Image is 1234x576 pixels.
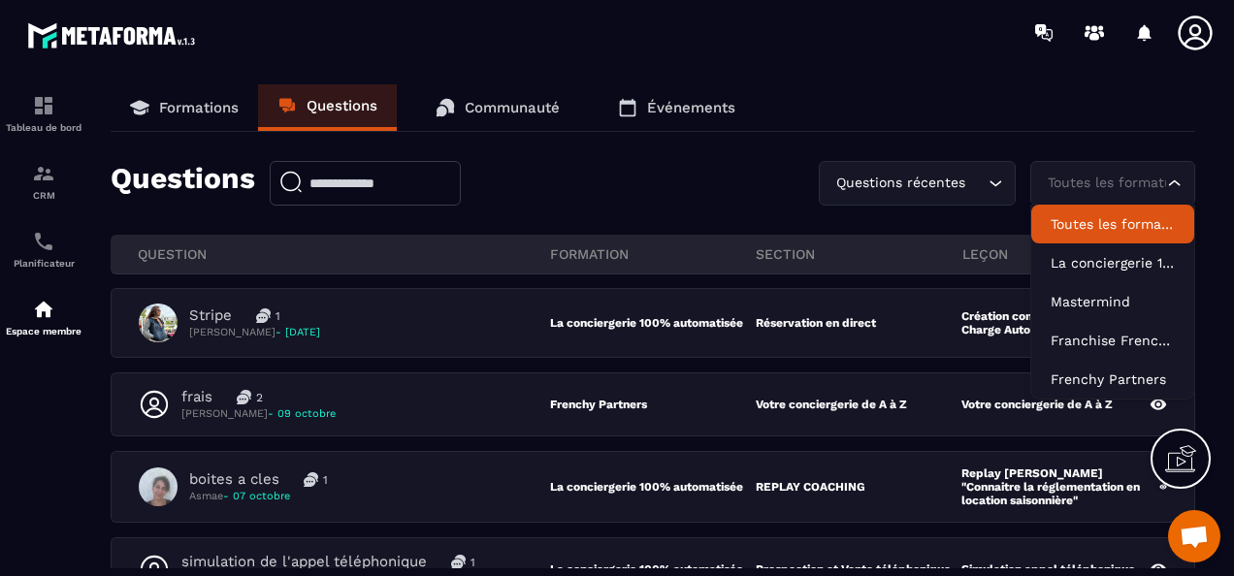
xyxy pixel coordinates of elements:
[647,99,735,116] p: Événements
[550,316,756,330] p: La conciergerie 100% automatisée
[756,562,951,576] p: Prospection et Vente téléphonique
[756,245,961,263] p: section
[323,472,328,488] p: 1
[189,325,320,339] p: [PERSON_NAME]
[304,472,318,487] img: messages
[5,258,82,269] p: Planificateur
[32,298,55,321] img: automations
[181,406,336,421] p: [PERSON_NAME]
[111,84,258,131] a: Formations
[276,308,280,324] p: 1
[756,316,876,330] p: Réservation en direct
[1043,173,1163,194] input: Search for option
[1030,161,1195,206] div: Search for option
[1168,510,1220,562] div: Ouvrir le chat
[256,308,271,323] img: messages
[27,17,202,53] img: logo
[258,84,397,131] a: Questions
[416,84,579,131] a: Communauté
[32,162,55,185] img: formation
[550,245,756,263] p: FORMATION
[961,466,1159,507] p: Replay [PERSON_NAME] "Connaitre la réglementation en location saisonnière"
[307,97,377,114] p: Questions
[969,173,984,194] input: Search for option
[465,99,560,116] p: Communauté
[550,398,756,411] p: Frenchy Partners
[550,562,756,576] p: La conciergerie 100% automatisée
[5,190,82,201] p: CRM
[831,173,969,194] span: Questions récentes
[550,480,756,494] p: La conciergerie 100% automatisée
[819,161,1016,206] div: Search for option
[32,230,55,253] img: scheduler
[5,326,82,336] p: Espace membre
[181,553,427,571] p: simulation de l'appel téléphonique
[32,94,55,117] img: formation
[5,122,82,133] p: Tableau de bord
[471,555,475,570] p: 1
[961,398,1113,411] p: Votre conciergerie de A à Z
[189,306,232,325] p: Stripe
[961,562,1135,576] p: Simulation appel téléphonique
[599,84,755,131] a: Événements
[5,283,82,351] a: automationsautomationsEspace membre
[111,161,255,206] p: Questions
[756,398,907,411] p: Votre conciergerie de A à Z
[159,99,239,116] p: Formations
[5,147,82,215] a: formationformationCRM
[756,480,865,494] p: REPLAY COACHING
[5,80,82,147] a: formationformationTableau de bord
[223,490,290,502] span: - 07 octobre
[962,245,1168,263] p: leçon
[5,215,82,283] a: schedulerschedulerPlanificateur
[276,326,320,338] span: - [DATE]
[189,470,279,489] p: boites a cles
[138,245,550,263] p: QUESTION
[256,390,263,405] p: 2
[268,407,336,420] span: - 09 octobre
[961,309,1154,336] p: Création compte STRIPE et Charge Automation
[189,489,328,503] p: Asmae
[237,390,251,404] img: messages
[451,555,466,569] img: messages
[181,388,212,406] p: frais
